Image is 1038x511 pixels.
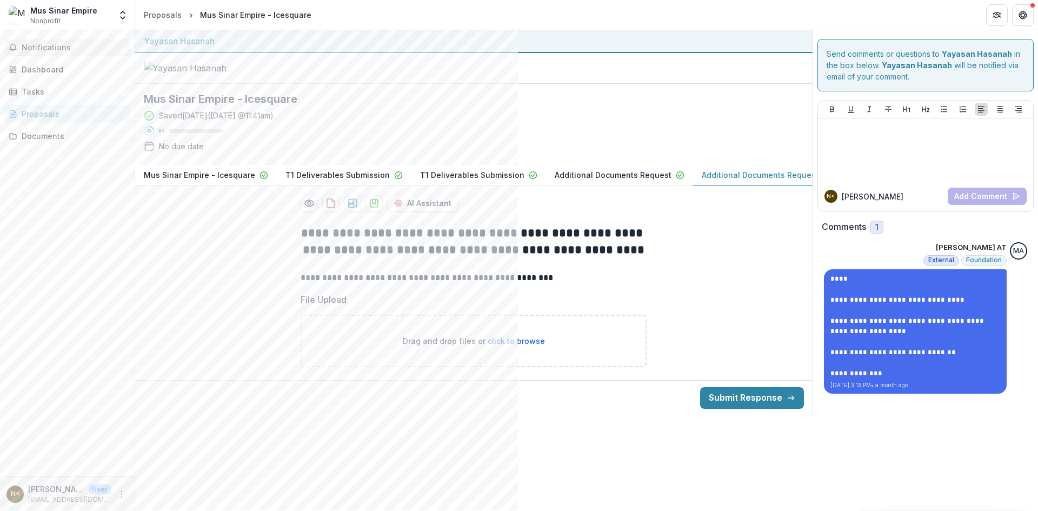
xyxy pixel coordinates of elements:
[420,169,524,181] p: T1 Deliverables Submission
[844,103,857,116] button: Underline
[948,188,1027,205] button: Add Comment
[863,103,876,116] button: Italicize
[4,61,130,78] a: Dashboard
[301,293,347,306] p: File Upload
[89,485,111,494] p: User
[22,43,126,52] span: Notifications
[22,64,122,75] div: Dashboard
[115,488,128,501] button: More
[1013,248,1024,255] div: Maslinda AT
[22,108,122,120] div: Proposals
[139,7,316,23] nav: breadcrumb
[22,86,122,97] div: Tasks
[159,110,274,121] div: Saved [DATE] ( [DATE] @ 11:41am )
[4,105,130,123] a: Proposals
[11,490,20,497] div: Norlena Mat Noor <hanasha96@gmail.com>
[1012,4,1034,26] button: Get Help
[928,256,954,264] span: External
[875,223,879,232] span: 1
[9,6,26,24] img: Mus Sinar Empire
[30,16,61,26] span: Nonprofit
[826,103,839,116] button: Bold
[882,103,895,116] button: Strike
[702,169,819,181] p: Additional Documents Request
[144,92,787,105] h2: Mus Sinar Empire - Icesquare
[937,103,950,116] button: Bullet List
[115,4,130,26] button: Open entity switcher
[344,195,361,212] button: download-proposal
[144,62,252,75] img: Yayasan Hasanah
[830,381,1001,389] p: [DATE] 3:13 PM • a month ago
[966,256,1002,264] span: Foundation
[285,169,390,181] p: T1 Deliverables Submission
[139,7,186,23] a: Proposals
[555,169,671,181] p: Additional Documents Request
[159,141,204,152] div: No due date
[159,127,164,135] p: 0 %
[403,335,545,347] p: Drag and drop files or
[919,103,932,116] button: Heading 2
[22,130,122,142] div: Documents
[322,195,340,212] button: download-proposal
[144,35,804,48] div: Yayasan Hasanah
[488,336,545,346] span: click to browse
[28,483,84,495] p: [PERSON_NAME] <[EMAIL_ADDRESS][DOMAIN_NAME]>
[28,495,111,505] p: [EMAIL_ADDRESS][DOMAIN_NAME]
[822,222,866,232] h2: Comments
[301,195,318,212] button: Preview db568d63-f7af-4d4c-b46b-b7ee6cc201b1-4.pdf
[956,103,969,116] button: Ordered List
[986,4,1008,26] button: Partners
[817,39,1034,91] div: Send comments or questions to in the box below. will be notified via email of your comment.
[4,83,130,101] a: Tasks
[365,195,383,212] button: download-proposal
[827,194,835,199] div: Norlena Mat Noor <hanasha96@gmail.com>
[4,127,130,145] a: Documents
[30,5,97,16] div: Mus Sinar Empire
[882,61,952,70] strong: Yayasan Hasanah
[975,103,988,116] button: Align Left
[200,9,311,21] div: Mus Sinar Empire - Icesquare
[700,387,804,409] button: Submit Response
[144,9,182,21] div: Proposals
[4,39,130,56] button: Notifications
[842,191,903,202] p: [PERSON_NAME]
[942,49,1012,58] strong: Yayasan Hasanah
[900,103,913,116] button: Heading 1
[387,195,458,212] button: AI Assistant
[144,169,255,181] p: Mus Sinar Empire - Icesquare
[994,103,1007,116] button: Align Center
[1012,103,1025,116] button: Align Right
[936,242,1007,253] p: [PERSON_NAME] AT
